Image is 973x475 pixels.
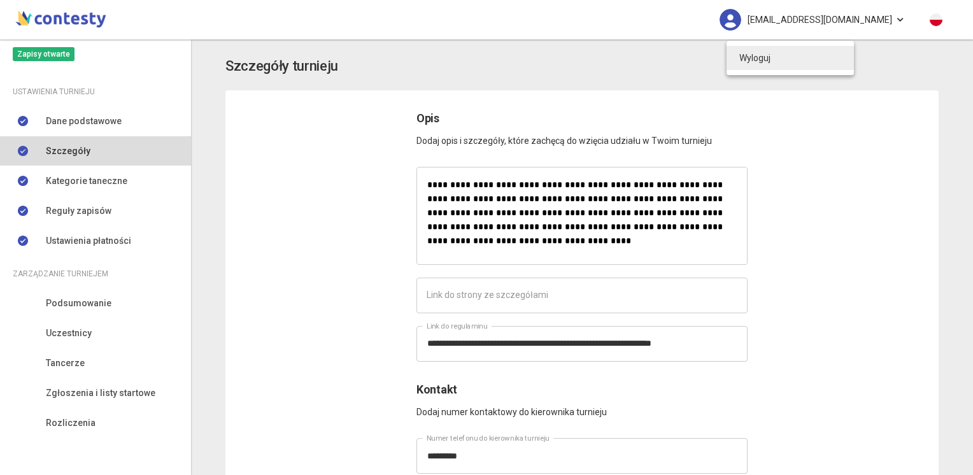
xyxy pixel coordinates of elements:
span: Uczestnicy [46,326,92,340]
app-title: settings-details.title [225,55,939,78]
a: Wyloguj [727,46,854,70]
span: Szczegóły [46,144,90,158]
p: Dodaj numer kontaktowy do kierownika turnieju [416,399,748,419]
span: Zapisy otwarte [13,47,75,61]
span: Zarządzanie turniejem [13,267,108,281]
span: Zgłoszenia i listy startowe [46,386,155,400]
p: Dodaj opis i szczegóły, które zachęcą do wzięcia udziału w Twoim turnieju [416,127,748,148]
span: Tancerze [46,356,85,370]
span: Kontakt [416,383,457,396]
span: Rozliczenia [46,416,96,430]
span: Ustawienia płatności [46,234,131,248]
span: Reguły zapisów [46,204,111,218]
span: Kategorie taneczne [46,174,127,188]
div: Ustawienia turnieju [13,85,178,99]
h3: Szczegóły turnieju [225,55,338,78]
span: Dane podstawowe [46,114,122,128]
span: [EMAIL_ADDRESS][DOMAIN_NAME] [748,6,892,33]
span: Podsumowanie [46,296,111,310]
span: Opis [416,111,439,125]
